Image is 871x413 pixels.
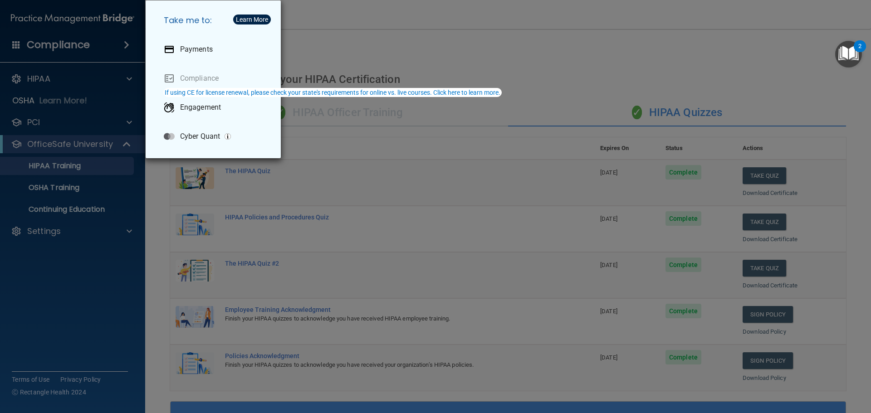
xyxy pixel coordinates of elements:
[180,103,221,112] p: Engagement
[165,89,500,96] div: If using CE for license renewal, please check your state's requirements for online vs. live cours...
[858,46,861,58] div: 2
[157,8,274,33] h5: Take me to:
[163,88,502,97] button: If using CE for license renewal, please check your state's requirements for online vs. live cours...
[157,66,274,91] a: Compliance
[236,16,268,23] div: Learn More
[157,37,274,62] a: Payments
[157,124,274,149] a: Cyber Quant
[157,95,274,120] a: Engagement
[180,45,213,54] p: Payments
[835,41,862,68] button: Open Resource Center, 2 new notifications
[233,15,271,24] button: Learn More
[180,132,220,141] p: Cyber Quant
